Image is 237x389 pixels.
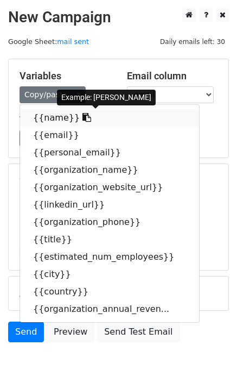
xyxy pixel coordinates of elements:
[20,248,199,266] a: {{estimated_num_employees}}
[20,196,199,214] a: {{linkedin_url}}
[156,37,229,46] a: Daily emails left: 30
[183,337,237,389] iframe: Chat Widget
[156,36,229,48] span: Daily emails left: 30
[20,70,111,82] h5: Variables
[20,266,199,283] a: {{city}}
[20,127,199,144] a: {{email}}
[20,109,199,127] a: {{name}}
[127,70,218,82] h5: Email column
[57,90,156,105] div: Example: [PERSON_NAME]
[20,283,199,300] a: {{country}}
[20,179,199,196] a: {{organization_website_url}}
[20,231,199,248] a: {{title}}
[8,322,44,342] a: Send
[57,37,89,46] a: mail sent
[20,161,199,179] a: {{organization_name}}
[20,144,199,161] a: {{personal_email}}
[20,86,86,103] a: Copy/paste...
[47,322,94,342] a: Preview
[20,214,199,231] a: {{organization_phone}}
[8,8,229,27] h2: New Campaign
[97,322,180,342] a: Send Test Email
[20,300,199,318] a: {{organization_annual_reven...
[8,37,89,46] small: Google Sheet:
